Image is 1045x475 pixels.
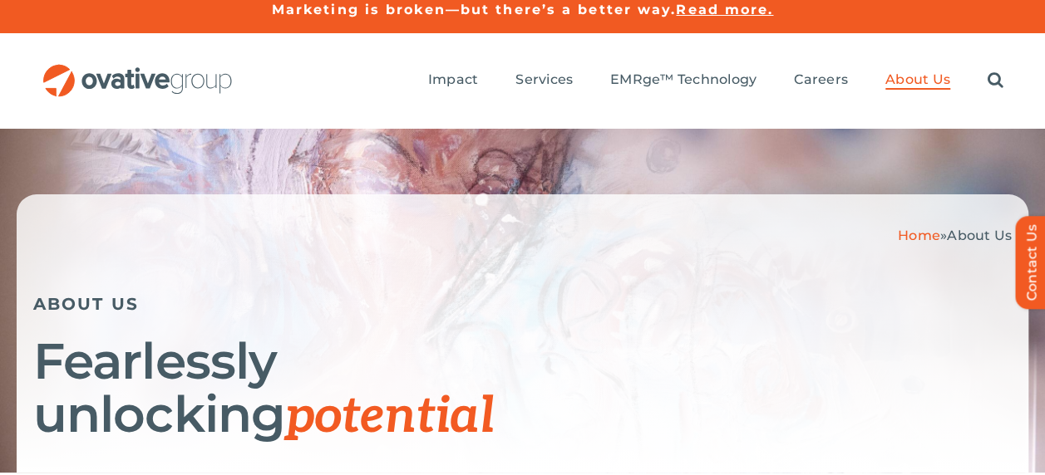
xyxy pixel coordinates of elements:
[42,62,234,78] a: OG_Full_horizontal_RGB
[794,71,848,88] span: Careers
[33,294,1012,314] h5: ABOUT US
[515,71,573,90] a: Services
[428,71,478,90] a: Impact
[794,71,848,90] a: Careers
[885,71,950,88] span: About Us
[428,71,478,88] span: Impact
[428,54,1003,107] nav: Menu
[33,335,1012,443] h1: Fearlessly unlocking
[898,228,940,243] a: Home
[988,71,1003,90] a: Search
[676,2,773,17] a: Read more.
[515,71,573,88] span: Services
[610,71,757,88] span: EMRge™ Technology
[947,228,1012,243] span: About Us
[898,228,1012,243] span: »
[885,71,950,90] a: About Us
[610,71,757,90] a: EMRge™ Technology
[272,2,677,17] a: Marketing is broken—but there’s a better way.
[285,387,494,447] span: potential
